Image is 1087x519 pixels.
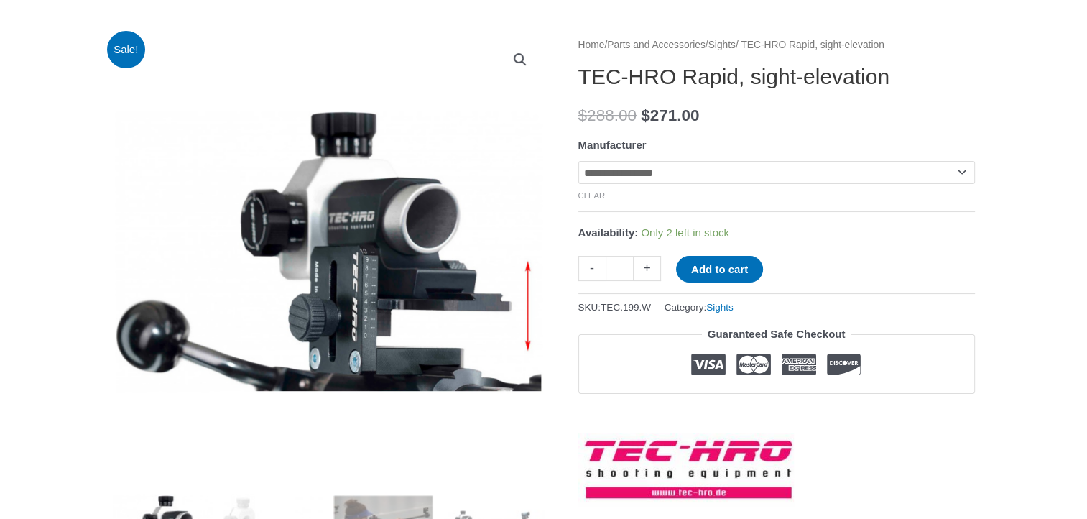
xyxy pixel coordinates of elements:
input: Product quantity [606,256,634,281]
span: Sale! [107,31,145,69]
a: View full-screen image gallery [507,47,533,73]
span: Availability: [578,226,639,239]
iframe: Customer reviews powered by Trustpilot [578,405,975,422]
span: Only 2 left in stock [641,226,729,239]
a: - [578,256,606,281]
button: Add to cart [676,256,763,283]
span: SKU: [578,298,651,316]
span: $ [578,106,588,124]
label: Manufacturer [578,139,647,151]
a: Clear options [578,191,606,200]
a: + [634,256,661,281]
nav: Breadcrumb [578,36,975,55]
a: Sights [708,40,736,50]
h1: TEC-HRO Rapid, sight-elevation [578,64,975,90]
a: Parts and Accessories [607,40,706,50]
legend: Guaranteed Safe Checkout [702,324,851,344]
span: $ [641,106,650,124]
a: Sights [706,302,734,313]
span: TEC.199.W [601,302,651,313]
bdi: 271.00 [641,106,699,124]
span: Category: [665,298,734,316]
bdi: 288.00 [578,106,637,124]
a: TEC-HRO Shooting Equipment [578,433,794,506]
a: Home [578,40,605,50]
